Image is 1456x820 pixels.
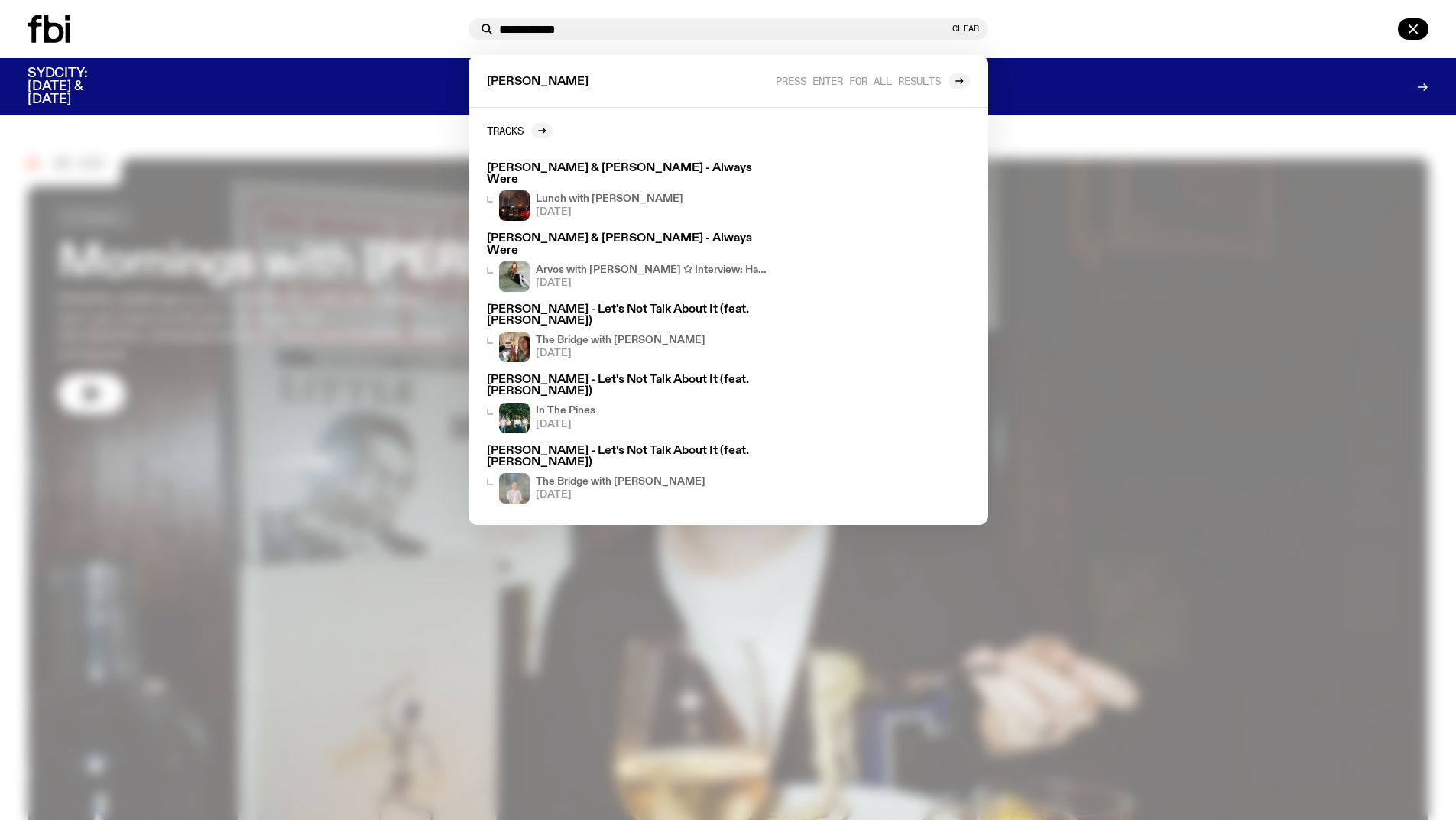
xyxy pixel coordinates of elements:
h4: The Bridge with [PERSON_NAME] [536,477,705,487]
span: [PERSON_NAME] [487,76,589,88]
span: Press enter for all results [776,75,941,86]
a: Tracks [487,123,553,138]
h3: [PERSON_NAME] & [PERSON_NAME] - Always Were [487,233,768,256]
h3: SYDCITY: [DATE] & [DATE] [28,67,125,106]
a: [PERSON_NAME] & [PERSON_NAME] - Always WereGirl with long hair is sitting back on the ground comf... [481,227,774,297]
h3: [PERSON_NAME] - Let's Not Talk About It (feat. [PERSON_NAME]) [487,304,768,327]
h4: Arvos with [PERSON_NAME] ✩ Interview: Hatchie [536,265,768,275]
a: Press enter for all results [776,73,970,89]
a: [PERSON_NAME] - Let's Not Talk About It (feat. [PERSON_NAME])Mara stands in front of a frosted gl... [481,439,774,510]
h2: Tracks [487,125,524,136]
span: [DATE] [536,278,768,288]
a: [PERSON_NAME] & [PERSON_NAME] - Always WereLunch with [PERSON_NAME][DATE] [481,157,774,227]
h3: [PERSON_NAME] - Let's Not Talk About It (feat. [PERSON_NAME]) [487,374,768,397]
h3: [PERSON_NAME] & [PERSON_NAME] - Always Were [487,163,768,186]
span: [DATE] [536,207,683,217]
img: Mara stands in front of a frosted glass wall wearing a cream coloured t-shirt and black glasses. ... [499,473,530,504]
span: [DATE] [536,348,705,358]
span: [DATE] [536,490,705,500]
h4: Lunch with [PERSON_NAME] [536,194,683,204]
h4: The Bridge with [PERSON_NAME] [536,335,705,345]
h4: In The Pines [536,406,595,416]
a: [PERSON_NAME] - Let's Not Talk About It (feat. [PERSON_NAME])In The Pines[DATE] [481,368,774,439]
span: [DATE] [536,420,595,429]
button: Clear [952,24,979,33]
img: Girl with long hair is sitting back on the ground comfortably [499,261,530,292]
h3: [PERSON_NAME] - Let's Not Talk About It (feat. [PERSON_NAME]) [487,446,768,468]
a: [PERSON_NAME] - Let's Not Talk About It (feat. [PERSON_NAME])The Bridge with [PERSON_NAME][DATE] [481,298,774,368]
